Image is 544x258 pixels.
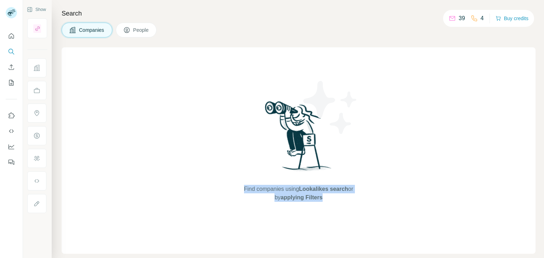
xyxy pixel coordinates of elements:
[299,186,348,192] span: Lookalikes search
[133,27,149,34] span: People
[6,61,17,74] button: Enrich CSV
[6,76,17,89] button: My lists
[242,185,355,202] span: Find companies using or by
[299,76,362,139] img: Surfe Illustration - Stars
[62,8,535,18] h4: Search
[6,109,17,122] button: Use Surfe on LinkedIn
[6,30,17,42] button: Quick start
[6,156,17,169] button: Feedback
[262,99,335,178] img: Surfe Illustration - Woman searching with binoculars
[22,4,51,15] button: Show
[6,140,17,153] button: Dashboard
[280,194,322,200] span: applying Filters
[459,14,465,23] p: 39
[495,13,528,23] button: Buy credits
[6,125,17,137] button: Use Surfe API
[79,27,105,34] span: Companies
[6,45,17,58] button: Search
[481,14,484,23] p: 4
